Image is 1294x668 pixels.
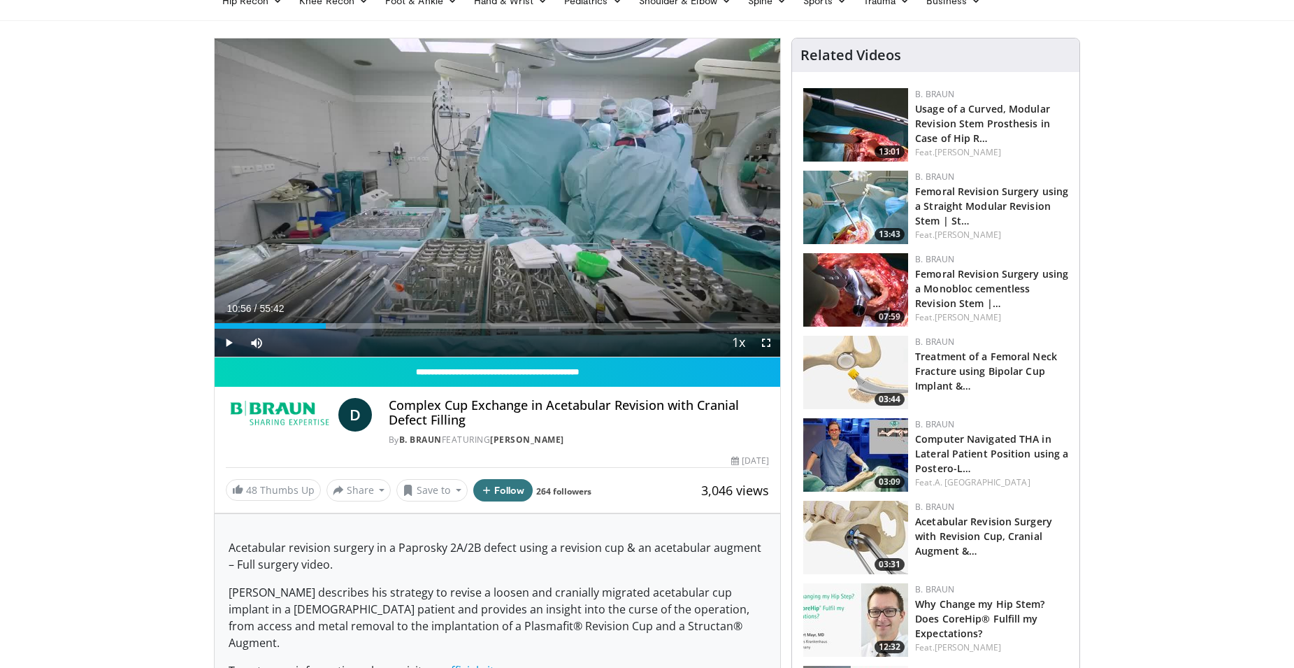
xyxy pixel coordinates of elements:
[915,311,1068,324] div: Feat.
[915,146,1068,159] div: Feat.
[935,476,1030,488] a: A. [GEOGRAPHIC_DATA]
[803,583,908,657] a: 12:32
[915,501,954,513] a: B. Braun
[229,584,767,651] p: [PERSON_NAME] describes his strategy to revise a loosen and cranially migrated acetabular cup imp...
[254,303,257,314] span: /
[326,479,391,502] button: Share
[803,583,908,657] img: 91b111a7-5173-4914-9915-8ee52757365d.jpg.150x105_q85_crop-smart_upscale.jpg
[915,432,1068,475] a: Computer Navigated THA in Lateral Patient Position using a Postero-L…
[396,479,468,502] button: Save to
[536,485,591,497] a: 264 followers
[473,479,533,502] button: Follow
[803,88,908,162] a: 13:01
[803,171,908,244] img: 4275ad52-8fa6-4779-9598-00e5d5b95857.150x105_q85_crop-smart_upscale.jpg
[935,641,1001,653] a: [PERSON_NAME]
[399,434,442,446] a: B. Braun
[246,483,257,497] span: 48
[915,88,954,100] a: B. Braun
[701,482,769,499] span: 3,046 views
[875,558,905,571] span: 03:31
[803,501,908,574] img: 44575493-eacc-451e-831c-71696420bc06.150x105_q85_crop-smart_upscale.jpg
[731,455,769,467] div: [DATE]
[803,253,908,327] img: 97950487-ad54-47b6-9334-a8a64355b513.150x105_q85_crop-smart_upscale.jpg
[226,479,321,501] a: 48 Thumbs Up
[389,398,769,428] h4: Complex Cup Exchange in Acetabular Revision with Cranial Defect Filling
[803,336,908,409] a: 03:44
[229,539,767,573] p: Acetabular revision surgery in a Paprosky 2A/2B defect using a revision cup & an acetabular augme...
[803,336,908,409] img: dd541074-bb98-4b7d-853b-83c717806bb5.jpg.150x105_q85_crop-smart_upscale.jpg
[215,38,781,357] video-js: Video Player
[227,303,252,314] span: 10:56
[875,228,905,241] span: 13:43
[935,311,1001,323] a: [PERSON_NAME]
[915,253,954,265] a: B. Braun
[800,47,901,64] h4: Related Videos
[915,418,954,430] a: B. Braun
[875,393,905,406] span: 03:44
[724,329,752,357] button: Playback Rate
[935,229,1001,241] a: [PERSON_NAME]
[803,418,908,492] a: 03:09
[915,336,954,348] a: B. Braun
[215,323,781,329] div: Progress Bar
[803,88,908,162] img: 3f0fddff-fdec-4e4b-bfed-b21d85259955.150x105_q85_crop-smart_upscale.jpg
[243,329,271,357] button: Mute
[915,476,1068,489] div: Feat.
[215,329,243,357] button: Play
[915,597,1044,640] a: Why Change my Hip Stem? Does CoreHip® Fulfill my Expectations?
[226,398,333,432] img: B. Braun
[915,229,1068,241] div: Feat.
[875,641,905,653] span: 12:32
[915,350,1057,392] a: Treatment of a Femoral Neck Fracture using Bipolar Cup Implant &…
[915,641,1068,654] div: Feat.
[803,418,908,492] img: 11fc43c8-c25e-4126-ac60-c8374046ba21.jpg.150x105_q85_crop-smart_upscale.jpg
[915,102,1050,145] a: Usage of a Curved, Modular Revision Stem Prosthesis in Case of Hip R…
[389,434,769,446] div: By FEATURING
[490,434,564,446] a: [PERSON_NAME]
[338,398,372,432] a: D
[803,171,908,244] a: 13:43
[915,583,954,595] a: B. Braun
[915,515,1052,557] a: Acetabular Revision Surgery with Revision Cup, Cranial Augment &…
[752,329,780,357] button: Fullscreen
[935,146,1001,158] a: [PERSON_NAME]
[875,145,905,158] span: 13:01
[915,185,1068,227] a: Femoral Revision Surgery using a Straight Modular Revision Stem | St…
[803,253,908,327] a: 07:59
[875,476,905,488] span: 03:09
[915,267,1068,310] a: Femoral Revision Surgery using a Monobloc cementless Revision Stem |…
[915,171,954,183] a: B. Braun
[259,303,284,314] span: 55:42
[875,311,905,323] span: 07:59
[803,501,908,574] a: 03:31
